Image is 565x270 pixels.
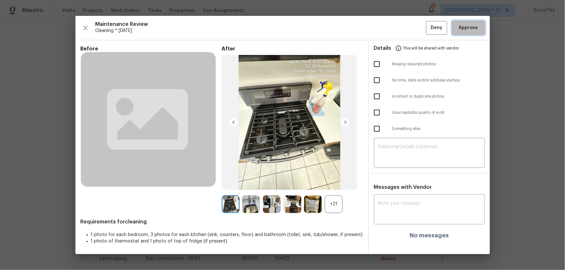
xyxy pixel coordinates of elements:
div: No time, date and/or address stamps [369,72,490,88]
span: This will be shared with vendor [403,40,459,56]
img: right-chevron-button-url [340,117,350,127]
span: Incorrect or duplicate photos [392,94,485,99]
span: No time, date and/or address stamps [392,78,485,83]
li: 1 photo for each bedroom, 3 photos for each kitchen (sink, counters, floor) and bathroom (toilet,... [91,232,363,238]
button: Approve [452,21,485,35]
span: Before [81,46,222,52]
span: Deny [431,24,442,32]
span: Approve [459,24,478,32]
span: Details [374,40,391,56]
span: After [222,46,363,52]
div: Missing required photos [369,56,490,72]
h4: No messages [410,232,449,239]
li: 1 photo of thermostat and 1 photo of top of fridge (if present) [91,238,363,244]
div: +21 [325,195,343,213]
span: Cleaning * [DATE] [96,27,426,34]
div: Something else [369,121,490,137]
span: Maintenance Review [96,21,426,27]
span: Missing required photos [392,61,485,67]
span: Unacceptable quality of work [392,110,485,115]
span: Messages with Vendor [374,185,432,190]
div: Unacceptable quality of work [369,104,490,121]
div: Incorrect or duplicate photos [369,88,490,104]
button: Deny [426,21,447,35]
span: Something else [392,126,485,132]
img: left-chevron-button-url [229,117,239,127]
span: Requirements for cleaning [81,219,363,225]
